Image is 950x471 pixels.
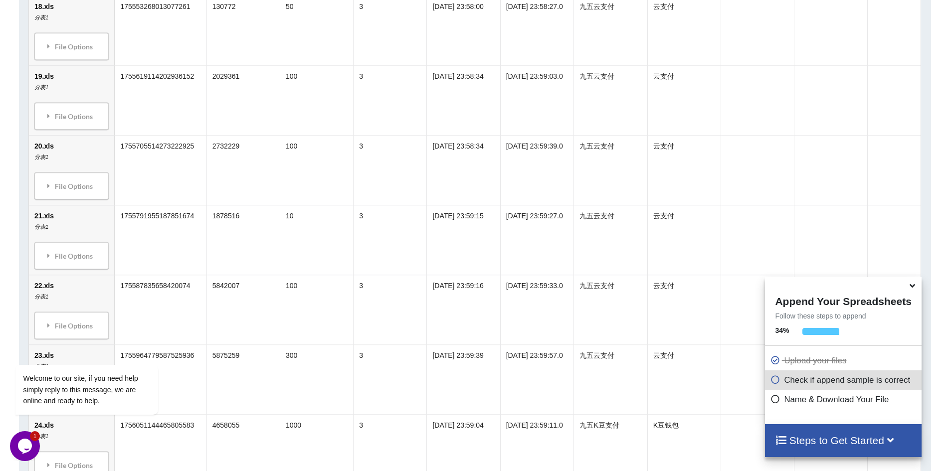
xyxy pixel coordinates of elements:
p: Name & Download Your File [770,393,919,406]
td: 5875259 [206,344,280,414]
td: [DATE] 23:59:16 [427,275,500,344]
td: 云支付 [647,344,721,414]
td: 21.xls [29,205,114,275]
td: [DATE] 23:59:39.0 [500,135,574,205]
td: 3 [354,275,427,344]
h4: Steps to Get Started [775,434,911,447]
td: 300 [280,344,353,414]
td: 3 [354,344,427,414]
td: [DATE] 23:59:39 [427,344,500,414]
td: [DATE] 23:58:34 [427,65,500,135]
td: 1755619114202936152 [115,65,206,135]
td: 1755791955187851674 [115,205,206,275]
td: 九五云支付 [574,65,647,135]
td: 九五云支付 [574,275,647,344]
td: 10 [280,205,353,275]
h4: Append Your Spreadsheets [765,293,921,308]
td: 100 [280,65,353,135]
i: 分表1 [34,84,48,90]
td: 云支付 [647,205,721,275]
td: 19.xls [29,65,114,135]
td: 2029361 [206,65,280,135]
td: 3 [354,135,427,205]
p: Check if append sample is correct [770,374,919,386]
div: File Options [37,36,106,57]
td: [DATE] 23:59:33.0 [500,275,574,344]
td: 1878516 [206,205,280,275]
iframe: chat widget [10,431,42,461]
td: [DATE] 23:59:03.0 [500,65,574,135]
td: 1755705514273222925 [115,135,206,205]
div: File Options [37,245,106,266]
td: 3 [354,205,427,275]
td: [DATE] 23:59:27.0 [500,205,574,275]
td: 云支付 [647,275,721,344]
div: File Options [37,175,106,196]
td: 20.xls [29,135,114,205]
div: File Options [37,106,106,127]
b: 34 % [775,326,789,334]
td: [DATE] 23:59:15 [427,205,500,275]
p: Upload your files [770,354,919,367]
i: 分表1 [34,154,48,160]
td: 九五云支付 [574,135,647,205]
iframe: chat widget [10,275,190,426]
td: 100 [280,275,353,344]
i: 分表1 [34,224,48,230]
td: 九五云支付 [574,344,647,414]
td: 5842007 [206,275,280,344]
i: 分表1 [34,14,48,20]
td: 3 [354,65,427,135]
td: 九五云支付 [574,205,647,275]
td: 云支付 [647,65,721,135]
td: 2732229 [206,135,280,205]
td: [DATE] 23:58:34 [427,135,500,205]
td: 100 [280,135,353,205]
p: Follow these steps to append [765,311,921,321]
td: 云支付 [647,135,721,205]
td: [DATE] 23:59:57.0 [500,344,574,414]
